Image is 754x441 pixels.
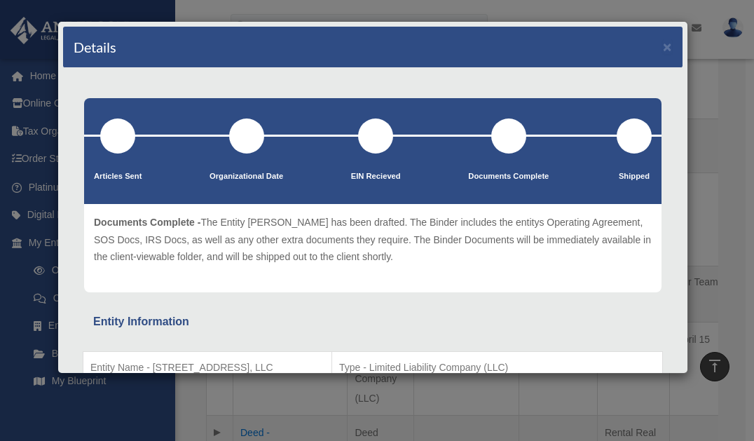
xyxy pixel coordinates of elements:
[210,170,283,184] p: Organizational Date
[663,39,672,54] button: ×
[339,359,655,376] p: Type - Limited Liability Company (LLC)
[468,170,549,184] p: Documents Complete
[90,359,324,376] p: Entity Name - [STREET_ADDRESS], LLC
[94,170,142,184] p: Articles Sent
[93,312,652,332] div: Entity Information
[94,217,200,228] span: Documents Complete -
[351,170,401,184] p: EIN Recieved
[74,37,116,57] h4: Details
[94,214,652,266] p: The Entity [PERSON_NAME] has been drafted. The Binder includes the entitys Operating Agreement, S...
[617,170,652,184] p: Shipped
